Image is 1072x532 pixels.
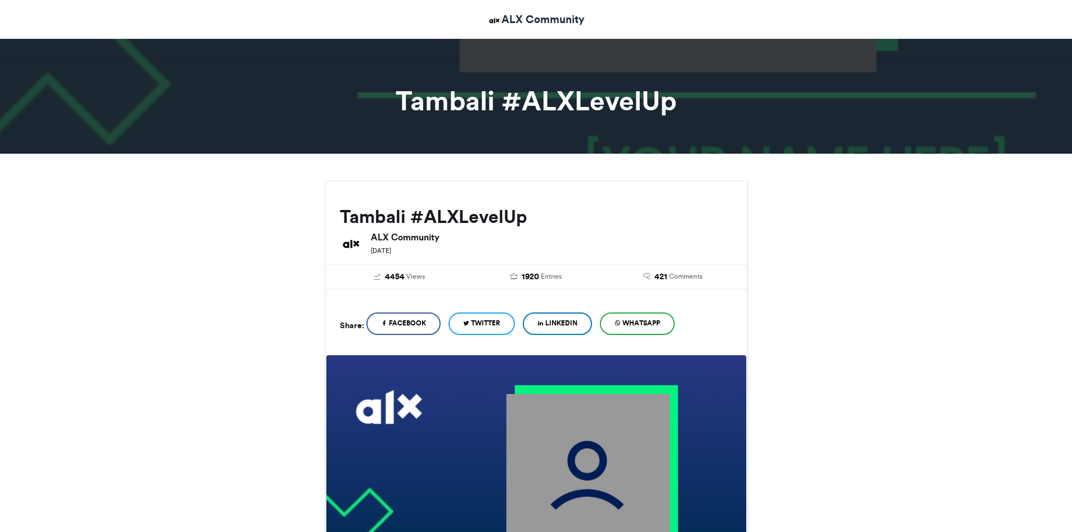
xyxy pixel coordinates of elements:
a: 421 Comments [613,271,733,283]
a: ALX Community [487,11,585,28]
a: 4454 Views [340,271,460,283]
h2: Tambali #ALXLevelUp [340,207,733,227]
span: 1920 [522,271,539,283]
small: [DATE] [371,247,391,254]
span: Entries [541,271,562,281]
span: LinkedIn [545,318,577,328]
span: 421 [654,271,667,283]
img: ALX Community [487,14,501,28]
span: Views [406,271,425,281]
h5: Share: [340,318,364,333]
span: Facebook [389,318,426,328]
span: WhatsApp [622,318,660,328]
a: LinkedIn [523,312,592,335]
a: WhatsApp [600,312,675,335]
img: ALX Community [340,233,362,255]
a: 1920 Entries [476,271,596,283]
h1: Tambali #ALXLevelUp [224,87,849,114]
span: 4454 [385,271,405,283]
span: Comments [669,271,702,281]
h6: ALX Community [371,233,733,242]
a: Twitter [448,312,515,335]
a: Facebook [366,312,441,335]
span: Twitter [471,318,500,328]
